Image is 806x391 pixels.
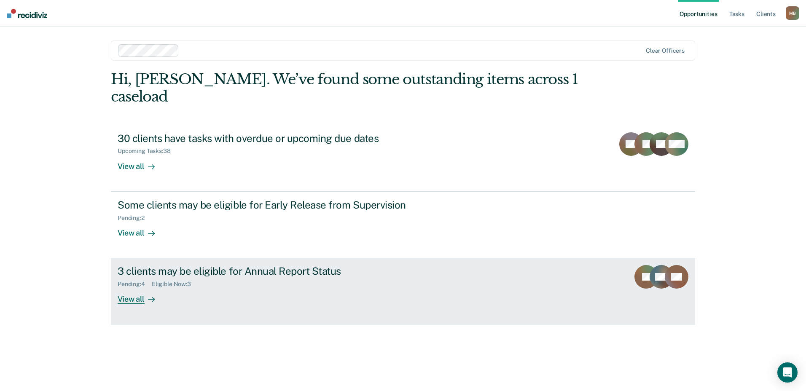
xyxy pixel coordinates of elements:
[646,47,685,54] div: Clear officers
[111,71,578,105] div: Hi, [PERSON_NAME]. We’ve found some outstanding items across 1 caseload
[118,147,177,155] div: Upcoming Tasks : 38
[777,362,798,383] div: Open Intercom Messenger
[7,9,47,18] img: Recidiviz
[118,132,414,145] div: 30 clients have tasks with overdue or upcoming due dates
[111,192,695,258] a: Some clients may be eligible for Early Release from SupervisionPending:2View all
[118,155,165,171] div: View all
[118,199,414,211] div: Some clients may be eligible for Early Release from Supervision
[118,288,165,304] div: View all
[118,281,152,288] div: Pending : 4
[118,265,414,277] div: 3 clients may be eligible for Annual Report Status
[111,258,695,324] a: 3 clients may be eligible for Annual Report StatusPending:4Eligible Now:3View all
[786,6,799,20] button: MB
[118,214,151,222] div: Pending : 2
[118,221,165,238] div: View all
[152,281,198,288] div: Eligible Now : 3
[786,6,799,20] div: M B
[111,126,695,192] a: 30 clients have tasks with overdue or upcoming due datesUpcoming Tasks:38View all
